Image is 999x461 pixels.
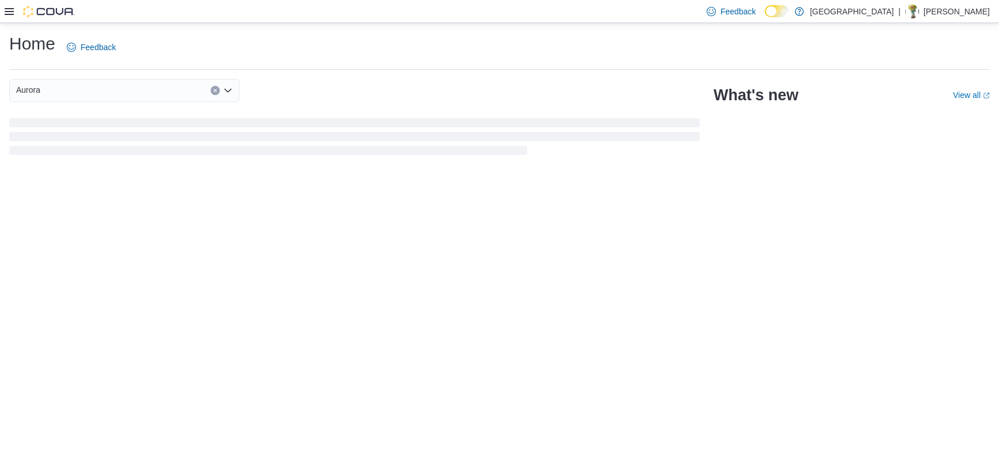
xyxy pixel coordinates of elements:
[62,36,120,59] a: Feedback
[23,6,75,17] img: Cova
[905,5,919,18] div: Elliott McInerney
[924,5,990,18] p: [PERSON_NAME]
[983,92,990,99] svg: External link
[953,90,990,100] a: View allExternal link
[765,5,789,17] input: Dark Mode
[714,86,798,104] h2: What's new
[810,5,894,18] p: [GEOGRAPHIC_DATA]
[211,86,220,95] button: Clear input
[720,6,756,17] span: Feedback
[765,17,765,18] span: Dark Mode
[16,83,40,97] span: Aurora
[9,32,55,55] h1: Home
[9,120,700,157] span: Loading
[223,86,232,95] button: Open list of options
[81,41,116,53] span: Feedback
[898,5,901,18] p: |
